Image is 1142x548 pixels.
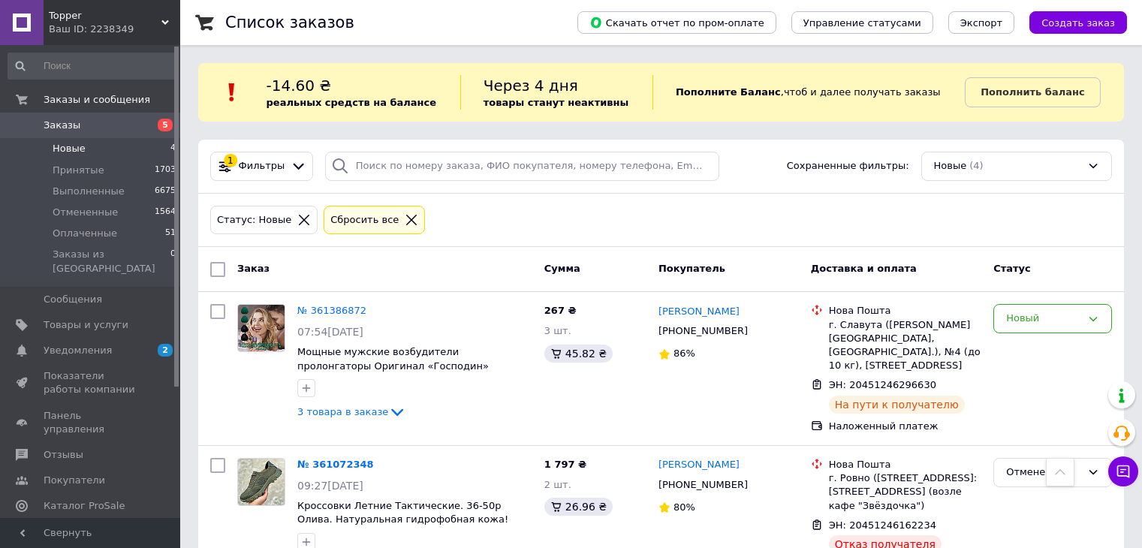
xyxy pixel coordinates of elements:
a: № 361386872 [297,305,366,316]
a: Фото товару [237,304,285,352]
span: 0 [170,248,176,275]
div: Отменен [1006,465,1081,480]
button: Чат с покупателем [1108,456,1138,486]
span: 1703 [155,164,176,177]
span: Статус [993,263,1031,274]
b: Пополнить баланс [981,86,1084,98]
div: Нова Пошта [829,458,981,471]
span: 1 797 ₴ [544,459,586,470]
img: Фото товару [238,305,285,351]
span: Уведомления [44,344,112,357]
div: Новый [1006,311,1081,327]
a: Кроссовки Летние Тактические. 36-50р Олива. Натуральная гидрофобная кожа! MBLM-1027 [297,500,508,539]
span: Принятые [53,164,104,177]
div: [PHONE_NUMBER] [655,475,751,495]
b: Пополните Баланс [676,86,781,98]
span: 4 [170,142,176,155]
input: Поиск [8,53,177,80]
div: г. Ровно ([STREET_ADDRESS]: [STREET_ADDRESS] (возле кафе "Звёздочка") [829,471,981,513]
img: Фото товару [238,459,285,505]
span: (4) [969,160,983,171]
a: Мощные мужские возбудители пролонгаторы Оригинал «Господин» Безопасные, Мгновенного действия [297,346,489,385]
span: Панель управления [44,409,139,436]
input: Поиск по номеру заказа, ФИО покупателя, номеру телефона, Email, номеру накладной [325,152,719,181]
span: Товары и услуги [44,318,128,332]
span: Создать заказ [1041,17,1115,29]
a: [PERSON_NAME] [658,305,740,319]
span: 86% [673,348,695,359]
div: г. Славута ([PERSON_NAME][GEOGRAPHIC_DATA], [GEOGRAPHIC_DATA].), №4 (до 10 кг), [STREET_ADDRESS] [829,318,981,373]
button: Экспорт [948,11,1014,34]
b: товары станут неактивны [484,97,629,108]
button: Управление статусами [791,11,933,34]
span: 6675 [155,185,176,198]
img: :exclamation: [221,81,243,104]
span: Каталог ProSale [44,499,125,513]
b: реальных средств на балансе [267,97,437,108]
span: Заказы и сообщения [44,93,150,107]
span: Выполненные [53,185,125,198]
span: Новые [934,159,967,173]
span: Покупатель [658,263,725,274]
span: Сообщения [44,293,102,306]
button: Создать заказ [1029,11,1127,34]
span: Доставка и оплата [811,263,917,274]
span: Скачать отчет по пром-оплате [589,16,764,29]
span: 5 [158,119,173,131]
span: Фильтры [239,159,285,173]
span: Новые [53,142,86,155]
a: 3 товара в заказе [297,406,406,417]
button: Скачать отчет по пром-оплате [577,11,776,34]
span: Заказы из [GEOGRAPHIC_DATA] [53,248,170,275]
span: 3 шт. [544,325,571,336]
div: 1 [224,154,237,167]
span: Сохраненные фильтры: [787,159,909,173]
span: 2 шт. [544,479,571,490]
a: № 361072348 [297,459,374,470]
a: Фото товару [237,458,285,506]
span: Сумма [544,263,580,274]
div: На пути к получателю [829,396,965,414]
span: Отзывы [44,448,83,462]
div: 26.96 ₴ [544,498,613,516]
a: Пополнить баланс [965,77,1100,107]
span: Покупатели [44,474,105,487]
span: 1564 [155,206,176,219]
span: Экспорт [960,17,1002,29]
div: Наложенный платеж [829,420,981,433]
span: 51 [165,227,176,240]
div: [PHONE_NUMBER] [655,321,751,341]
a: [PERSON_NAME] [658,458,740,472]
span: Управление статусами [803,17,921,29]
span: 267 ₴ [544,305,577,316]
div: Сбросить все [327,212,402,228]
span: 07:54[DATE] [297,326,363,338]
span: Заказы [44,119,80,132]
span: 80% [673,501,695,513]
div: Статус: Новые [214,212,294,228]
span: -14.60 ₴ [267,77,331,95]
span: Topper [49,9,161,23]
div: , чтоб и далее получать заказы [652,75,965,110]
a: Создать заказ [1014,17,1127,28]
span: Показатели работы компании [44,369,139,396]
span: 3 товара в заказе [297,406,388,417]
div: 45.82 ₴ [544,345,613,363]
span: ЭН: 20451246296630 [829,379,936,390]
span: ЭН: 20451246162234 [829,519,936,531]
span: Заказ [237,263,270,274]
h1: Список заказов [225,14,354,32]
span: 2 [158,344,173,357]
span: Через 4 дня [484,77,578,95]
span: Оплаченные [53,227,117,240]
div: Нова Пошта [829,304,981,318]
div: Ваш ID: 2238349 [49,23,180,36]
span: 09:27[DATE] [297,480,363,492]
span: Отмененные [53,206,118,219]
